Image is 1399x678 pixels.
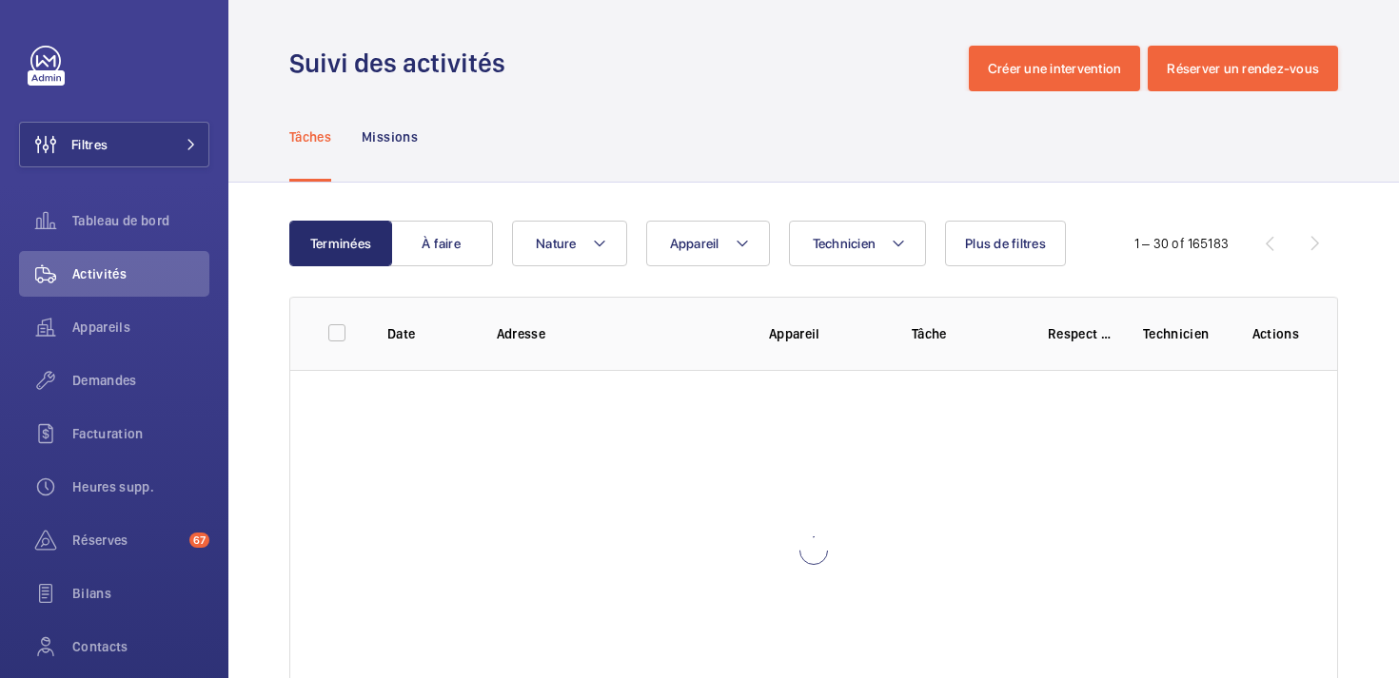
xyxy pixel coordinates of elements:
[72,424,209,443] span: Facturation
[189,533,209,548] span: 67
[945,221,1066,266] button: Plus de filtres
[1143,324,1222,343] p: Technicien
[19,122,209,167] button: Filtres
[769,324,881,343] p: Appareil
[72,211,209,230] span: Tableau de bord
[72,477,209,496] span: Heures supp.
[72,637,209,656] span: Contacts
[72,264,209,283] span: Activités
[387,324,466,343] p: Date
[1252,324,1299,343] p: Actions
[1048,324,1113,343] p: Respect délai
[813,236,877,251] span: Technicien
[72,318,209,337] span: Appareils
[72,371,209,390] span: Demandes
[497,324,739,343] p: Adresse
[289,221,392,266] button: Terminées
[536,236,577,251] span: Nature
[390,221,493,266] button: À faire
[512,221,627,266] button: Nature
[362,127,418,146] p: Missions
[646,221,770,266] button: Appareil
[72,531,182,550] span: Réserves
[965,236,1046,251] span: Plus de filtres
[1148,46,1338,91] button: Réserver un rendez-vous
[912,324,1017,343] p: Tâche
[71,135,108,154] span: Filtres
[969,46,1141,91] button: Créer une intervention
[72,584,209,603] span: Bilans
[789,221,927,266] button: Technicien
[289,46,517,81] h1: Suivi des activités
[1134,234,1229,253] div: 1 – 30 of 165183
[670,236,719,251] span: Appareil
[289,127,331,146] p: Tâches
